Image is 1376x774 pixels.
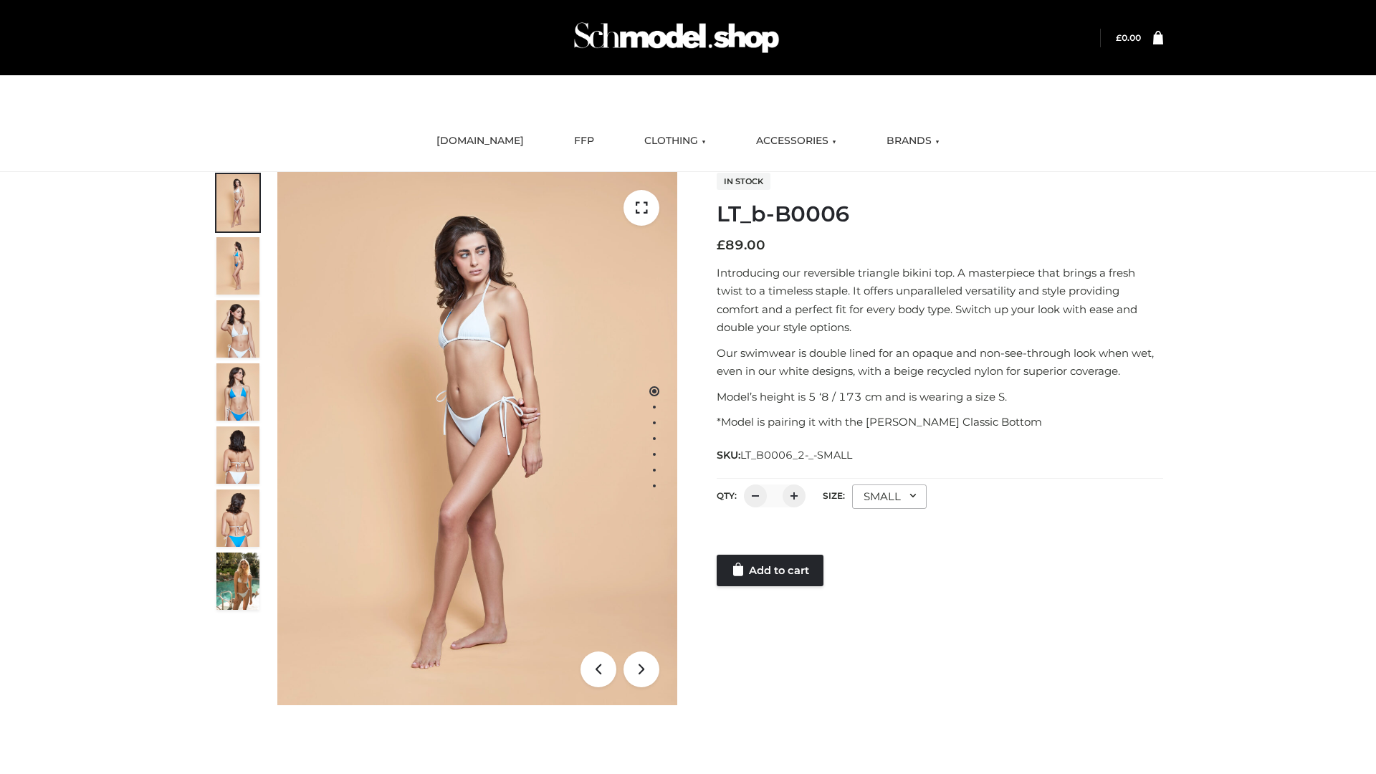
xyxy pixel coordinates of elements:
[563,125,605,157] a: FFP
[717,237,765,253] bdi: 89.00
[717,388,1163,406] p: Model’s height is 5 ‘8 / 173 cm and is wearing a size S.
[745,125,847,157] a: ACCESSORIES
[717,201,1163,227] h1: LT_b-B0006
[717,173,770,190] span: In stock
[216,363,259,421] img: ArielClassicBikiniTop_CloudNine_AzureSky_OW114ECO_4-scaled.jpg
[216,174,259,231] img: ArielClassicBikiniTop_CloudNine_AzureSky_OW114ECO_1-scaled.jpg
[876,125,950,157] a: BRANDS
[717,264,1163,337] p: Introducing our reversible triangle bikini top. A masterpiece that brings a fresh twist to a time...
[717,344,1163,381] p: Our swimwear is double lined for an opaque and non-see-through look when wet, even in our white d...
[216,237,259,295] img: ArielClassicBikiniTop_CloudNine_AzureSky_OW114ECO_2-scaled.jpg
[717,237,725,253] span: £
[717,413,1163,431] p: *Model is pairing it with the [PERSON_NAME] Classic Bottom
[277,172,677,705] img: ArielClassicBikiniTop_CloudNine_AzureSky_OW114ECO_1
[823,490,845,501] label: Size:
[216,489,259,547] img: ArielClassicBikiniTop_CloudNine_AzureSky_OW114ECO_8-scaled.jpg
[216,426,259,484] img: ArielClassicBikiniTop_CloudNine_AzureSky_OW114ECO_7-scaled.jpg
[216,553,259,610] img: Arieltop_CloudNine_AzureSky2.jpg
[426,125,535,157] a: [DOMAIN_NAME]
[717,555,823,586] a: Add to cart
[1116,32,1141,43] bdi: 0.00
[717,446,854,464] span: SKU:
[1116,32,1141,43] a: £0.00
[740,449,852,462] span: LT_B0006_2-_-SMALL
[717,490,737,501] label: QTY:
[216,300,259,358] img: ArielClassicBikiniTop_CloudNine_AzureSky_OW114ECO_3-scaled.jpg
[1116,32,1122,43] span: £
[569,9,784,66] img: Schmodel Admin 964
[852,484,927,509] div: SMALL
[634,125,717,157] a: CLOTHING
